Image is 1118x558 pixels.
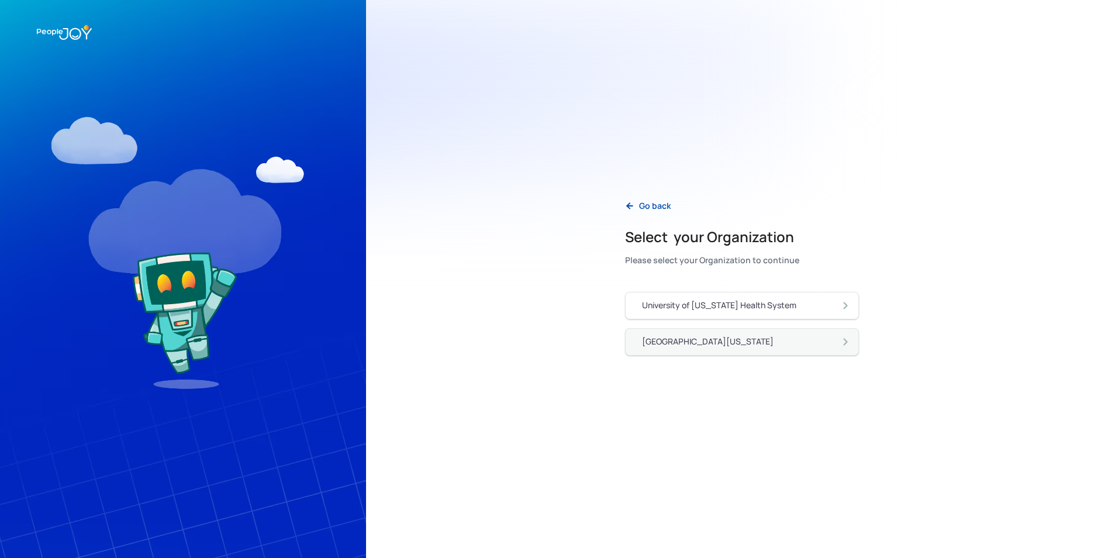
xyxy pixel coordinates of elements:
h2: Select your Organization [625,228,799,246]
div: University of [US_STATE] Health System [642,299,796,311]
a: [GEOGRAPHIC_DATA][US_STATE] [625,328,859,356]
div: Please select your Organization to continue [625,252,799,268]
a: Go back [616,194,680,218]
div: Go back [639,200,671,212]
a: University of [US_STATE] Health System [625,292,859,319]
div: [GEOGRAPHIC_DATA][US_STATE] [642,336,774,347]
